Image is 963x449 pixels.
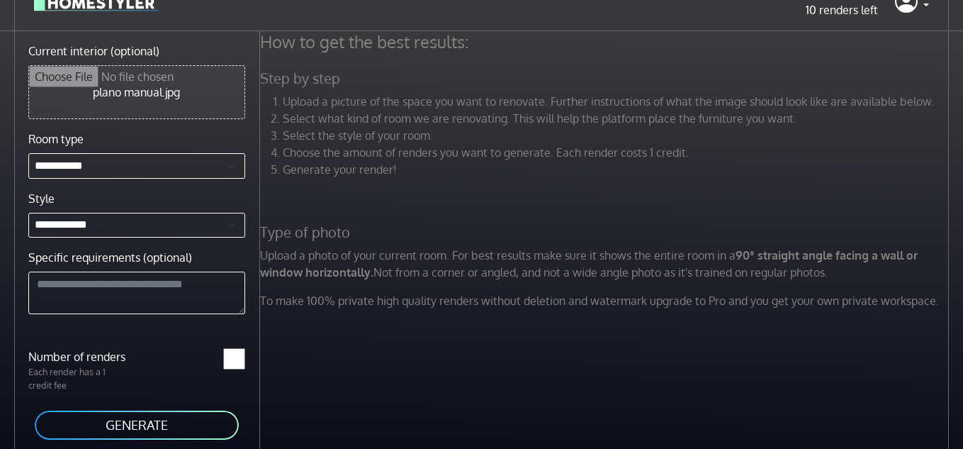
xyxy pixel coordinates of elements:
[252,292,961,309] p: To make 100% private high quality renders without deletion and watermark upgrade to Pro and you g...
[28,190,55,207] label: Style
[28,249,192,266] label: Specific requirements (optional)
[20,365,137,392] p: Each render has a 1 credit fee
[252,70,961,87] h5: Step by step
[283,110,952,127] li: Select what kind of room we are renovating. This will help the platform place the furniture you w...
[252,223,961,241] h5: Type of photo
[283,144,952,161] li: Choose the amount of renders you want to generate. Each render costs 1 credit.
[252,31,961,52] h4: How to get the best results:
[787,1,878,18] p: 10 renders left
[33,409,240,441] button: GENERATE
[283,93,952,110] li: Upload a picture of the space you want to renovate. Further instructions of what the image should...
[28,43,159,60] label: Current interior (optional)
[28,131,84,148] label: Room type
[252,247,961,281] p: Upload a photo of your current room. For best results make sure it shows the entire room in a Not...
[283,161,952,178] li: Generate your render!
[283,127,952,144] li: Select the style of your room.
[260,248,918,279] strong: 90° straight angle facing a wall or window horizontally.
[20,348,137,365] label: Number of renders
